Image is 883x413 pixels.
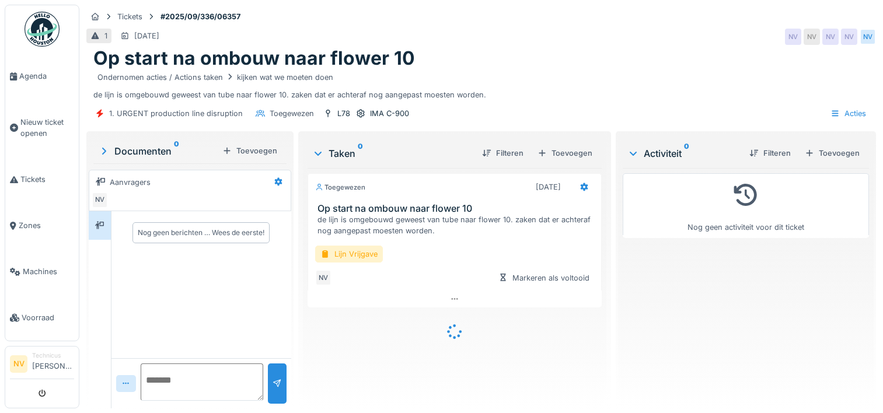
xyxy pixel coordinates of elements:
[156,11,245,22] strong: #2025/09/336/06357
[138,228,264,238] div: Nog geen berichten … Wees de eerste!
[19,220,74,231] span: Zones
[218,143,282,159] div: Toevoegen
[358,146,363,160] sup: 0
[5,156,79,202] a: Tickets
[370,108,409,119] div: IMA C-900
[841,29,857,45] div: NV
[5,53,79,99] a: Agenda
[825,105,871,122] div: Acties
[315,269,331,286] div: NV
[20,174,74,185] span: Tickets
[785,29,801,45] div: NV
[822,29,839,45] div: NV
[312,146,473,160] div: Taken
[5,249,79,295] a: Machines
[117,11,142,22] div: Tickets
[270,108,314,119] div: Toegewezen
[97,72,333,83] div: Ondernomen acties / Actions taken kijken wat we moeten doen
[860,29,876,45] div: NV
[32,351,74,376] li: [PERSON_NAME]
[317,203,596,214] h3: Op start na ombouw naar flower 10
[25,12,60,47] img: Badge_color-CXgf-gQk.svg
[337,108,350,119] div: L78
[10,355,27,373] li: NV
[804,29,820,45] div: NV
[93,70,869,100] div: de lijn is omgebouwd geweest van tube naar flower 10. zaken dat er achteraf nog aangepast moesten...
[134,30,159,41] div: [DATE]
[19,71,74,82] span: Agenda
[315,183,365,192] div: Toegewezen
[477,145,528,161] div: Filteren
[494,270,594,286] div: Markeren als voltooid
[317,214,596,236] div: de lijn is omgebouwd geweest van tube naar flower 10. zaken dat er achteraf nog aangepast moesten...
[536,181,561,192] div: [DATE]
[800,145,864,161] div: Toevoegen
[5,99,79,156] a: Nieuw ticket openen
[93,47,415,69] h1: Op start na ombouw naar flower 10
[98,144,218,158] div: Documenten
[745,145,795,161] div: Filteren
[32,351,74,360] div: Technicus
[630,178,861,233] div: Nog geen activiteit voor dit ticket
[533,145,597,161] div: Toevoegen
[627,146,740,160] div: Activiteit
[315,246,383,262] div: Lijn Vrijgave
[109,108,243,119] div: 1. URGENT production line disruption
[23,266,74,277] span: Machines
[110,177,151,188] div: Aanvragers
[92,192,108,208] div: NV
[22,312,74,323] span: Voorraad
[104,30,107,41] div: 1
[20,117,74,139] span: Nieuw ticket openen
[5,202,79,249] a: Zones
[684,146,689,160] sup: 0
[174,144,179,158] sup: 0
[10,351,74,379] a: NV Technicus[PERSON_NAME]
[5,295,79,341] a: Voorraad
